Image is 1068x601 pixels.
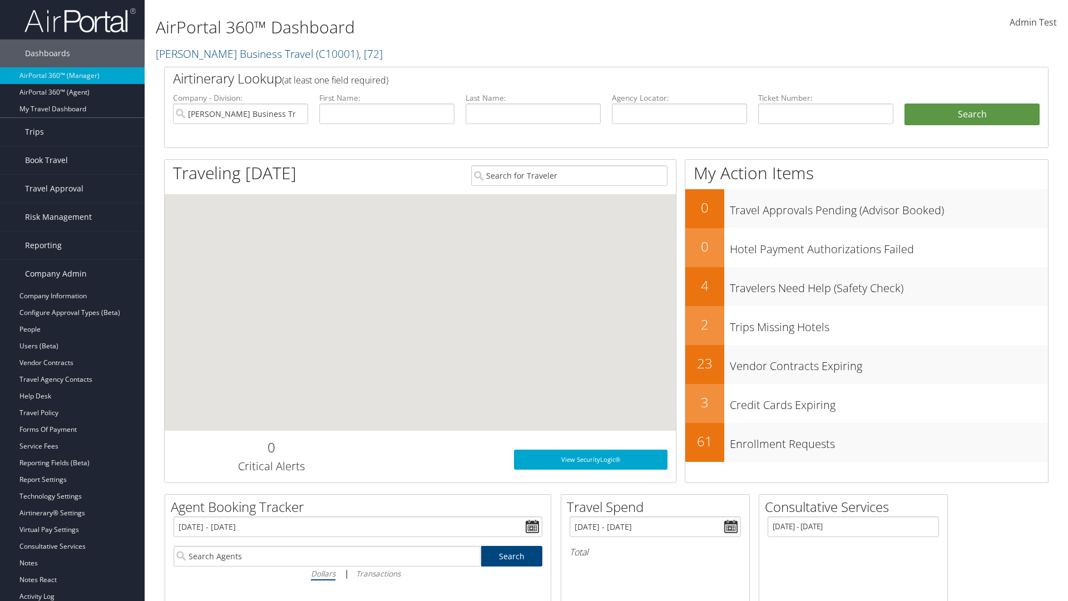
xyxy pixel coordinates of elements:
a: 4Travelers Need Help (Safety Check) [685,267,1048,306]
span: , [ 72 ] [359,46,383,61]
a: Search [481,546,543,566]
span: Company Admin [25,260,87,288]
h3: Travelers Need Help (Safety Check) [730,275,1048,296]
a: View SecurityLogic® [514,450,667,470]
h2: 3 [685,393,724,412]
h3: Trips Missing Hotels [730,314,1048,335]
input: Search for Traveler [471,165,667,186]
span: Risk Management [25,203,92,231]
span: Travel Approval [25,175,83,203]
img: airportal-logo.png [24,7,136,33]
input: Search Agents [174,546,481,566]
a: 2Trips Missing Hotels [685,306,1048,345]
i: Transactions [356,568,400,579]
button: Search [904,104,1040,126]
span: Trips [25,118,44,146]
label: Company - Division: [173,92,308,104]
h3: Travel Approvals Pending (Advisor Booked) [730,197,1048,218]
label: First Name: [319,92,454,104]
a: Admin Test [1010,6,1057,40]
span: Book Travel [25,146,68,174]
h1: Traveling [DATE] [173,161,296,185]
div: | [174,566,542,580]
h3: Hotel Payment Authorizations Failed [730,236,1048,257]
h3: Enrollment Requests [730,431,1048,452]
span: Reporting [25,231,62,259]
h1: My Action Items [685,161,1048,185]
a: [PERSON_NAME] Business Travel [156,46,383,61]
h1: AirPortal 360™ Dashboard [156,16,756,39]
h3: Critical Alerts [173,459,369,474]
span: ( C10001 ) [316,46,359,61]
a: 61Enrollment Requests [685,423,1048,462]
h2: 0 [685,237,724,256]
a: 0Hotel Payment Authorizations Failed [685,228,1048,267]
h2: 0 [173,438,369,457]
h2: Consultative Services [765,497,947,516]
h2: Agent Booking Tracker [171,497,551,516]
label: Agency Locator: [612,92,747,104]
label: Ticket Number: [758,92,893,104]
a: 3Credit Cards Expiring [685,384,1048,423]
h3: Vendor Contracts Expiring [730,353,1048,374]
h2: 61 [685,432,724,451]
i: Dollars [311,568,335,579]
span: Admin Test [1010,16,1057,28]
h2: Travel Spend [567,497,749,516]
h2: Airtinerary Lookup [173,69,966,88]
span: (at least one field required) [282,74,388,86]
label: Last Name: [466,92,601,104]
h3: Credit Cards Expiring [730,392,1048,413]
h2: 0 [685,198,724,217]
a: 0Travel Approvals Pending (Advisor Booked) [685,189,1048,228]
h2: 4 [685,276,724,295]
h2: 23 [685,354,724,373]
span: Dashboards [25,40,70,67]
h6: Total [570,546,741,558]
h2: 2 [685,315,724,334]
a: 23Vendor Contracts Expiring [685,345,1048,384]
